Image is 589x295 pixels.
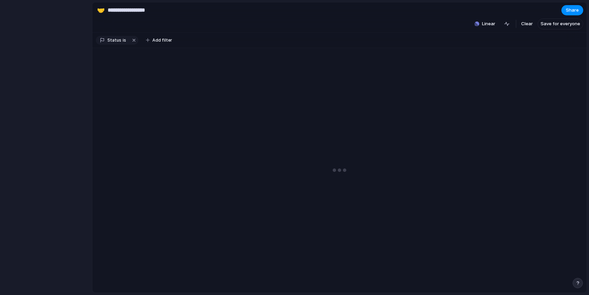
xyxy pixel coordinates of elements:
div: 🤝 [97,5,105,15]
button: Linear [472,19,498,29]
span: Clear [521,20,533,27]
button: Clear [518,18,535,29]
span: Status [107,37,121,43]
span: Save for everyone [541,20,580,27]
span: is [123,37,126,43]
button: Save for everyone [538,18,583,29]
button: is [121,36,127,44]
button: Share [561,5,583,15]
button: 🤝 [95,5,106,16]
button: Add filter [142,35,176,45]
span: Add filter [152,37,172,43]
span: Share [566,7,579,14]
span: Linear [482,20,495,27]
